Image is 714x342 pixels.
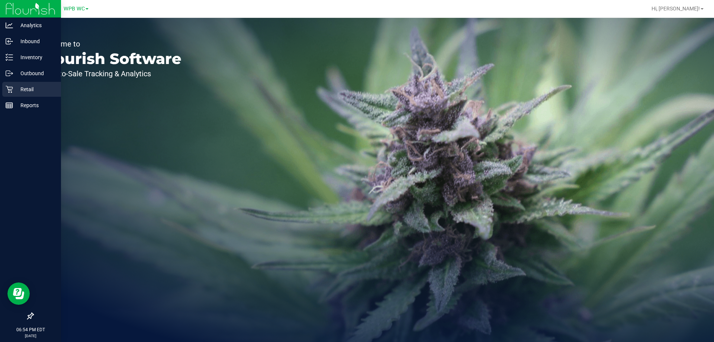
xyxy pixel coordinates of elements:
[3,333,58,339] p: [DATE]
[6,54,13,61] inline-svg: Inventory
[6,22,13,29] inline-svg: Analytics
[6,86,13,93] inline-svg: Retail
[40,51,181,66] p: Flourish Software
[13,53,58,62] p: Inventory
[40,40,181,48] p: Welcome to
[13,21,58,30] p: Analytics
[652,6,700,12] span: Hi, [PERSON_NAME]!
[13,37,58,46] p: Inbound
[7,282,30,305] iframe: Resource center
[13,85,58,94] p: Retail
[6,38,13,45] inline-svg: Inbound
[3,326,58,333] p: 06:54 PM EDT
[64,6,85,12] span: WPB WC
[6,102,13,109] inline-svg: Reports
[13,101,58,110] p: Reports
[13,69,58,78] p: Outbound
[40,70,181,77] p: Seed-to-Sale Tracking & Analytics
[6,70,13,77] inline-svg: Outbound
